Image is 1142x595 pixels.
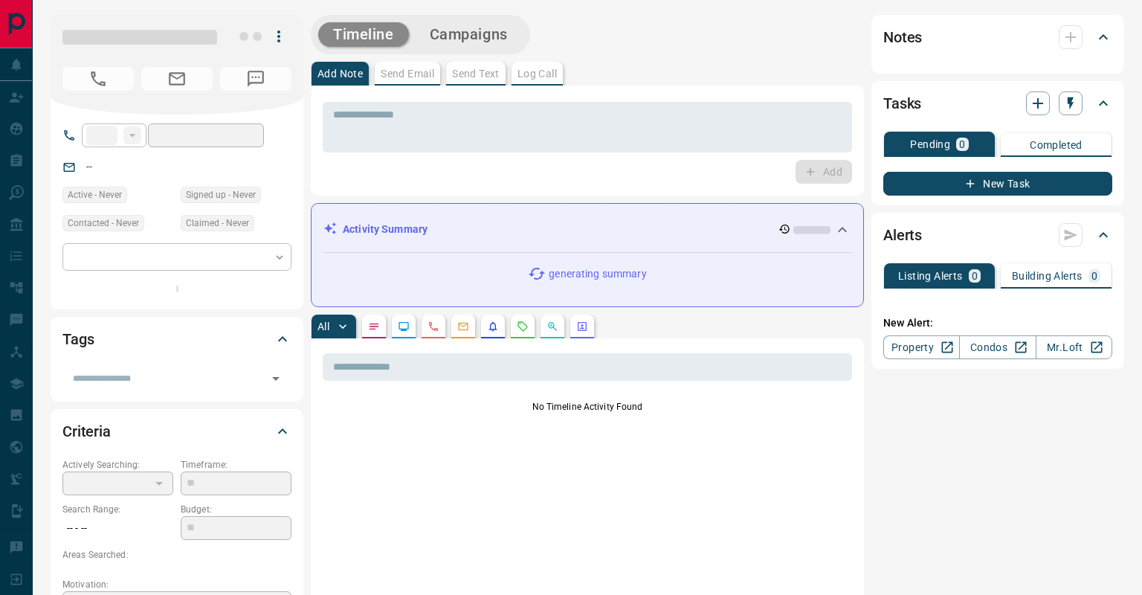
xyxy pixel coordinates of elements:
[220,67,291,91] span: No Number
[317,68,363,79] p: Add Note
[181,458,291,472] p: Timeframe:
[883,19,1112,55] div: Notes
[368,321,380,332] svg: Notes
[343,222,428,237] p: Activity Summary
[62,503,173,516] p: Search Range:
[959,335,1036,359] a: Condos
[883,86,1112,121] div: Tasks
[186,187,256,202] span: Signed up - Never
[1012,271,1083,281] p: Building Alerts
[317,321,329,332] p: All
[1091,271,1097,281] p: 0
[1030,140,1083,150] p: Completed
[883,91,921,115] h2: Tasks
[549,266,646,282] p: generating summary
[898,271,963,281] p: Listing Alerts
[265,368,286,389] button: Open
[487,321,499,332] svg: Listing Alerts
[398,321,410,332] svg: Lead Browsing Activity
[883,335,960,359] a: Property
[86,161,92,173] a: --
[323,400,852,414] p: No Timeline Activity Found
[910,139,950,149] p: Pending
[62,67,134,91] span: No Number
[181,503,291,516] p: Budget:
[883,223,922,247] h2: Alerts
[68,216,139,231] span: Contacted - Never
[62,414,291,449] div: Criteria
[883,217,1112,253] div: Alerts
[883,25,922,49] h2: Notes
[883,315,1112,331] p: New Alert:
[186,216,249,231] span: Claimed - Never
[323,216,851,243] div: Activity Summary
[62,419,111,443] h2: Criteria
[959,139,965,149] p: 0
[62,327,94,351] h2: Tags
[62,321,291,357] div: Tags
[62,458,173,472] p: Actively Searching:
[972,271,978,281] p: 0
[576,321,588,332] svg: Agent Actions
[141,67,213,91] span: No Email
[517,321,529,332] svg: Requests
[457,321,469,332] svg: Emails
[318,22,409,47] button: Timeline
[62,578,291,591] p: Motivation:
[883,172,1112,196] button: New Task
[62,548,291,562] p: Areas Searched:
[68,187,122,202] span: Active - Never
[428,321,439,332] svg: Calls
[415,22,523,47] button: Campaigns
[62,516,173,541] p: -- - --
[1036,335,1112,359] a: Mr.Loft
[546,321,558,332] svg: Opportunities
